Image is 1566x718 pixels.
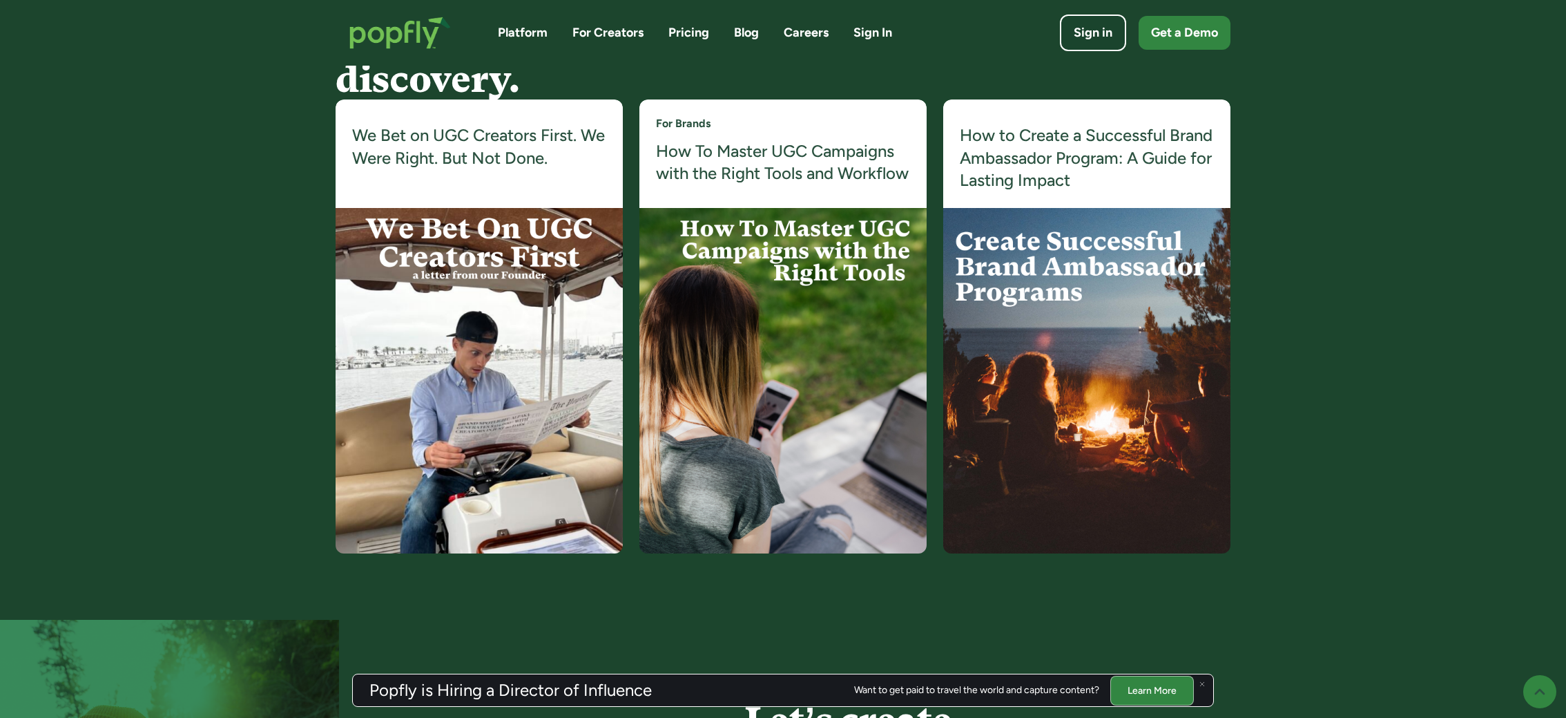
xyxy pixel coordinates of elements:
[1060,15,1126,51] a: Sign in
[1110,675,1194,705] a: Learn More
[369,682,652,699] h3: Popfly is Hiring a Director of Influence
[656,140,910,185] a: How To Master UGC Campaigns with the Right Tools and Workflow
[1074,24,1112,41] div: Sign in
[960,124,1214,191] a: How to Create a Successful Brand Ambassador Program: A Guide for Lasting Impact
[498,24,548,41] a: Platform
[352,124,606,169] a: We Bet on UGC Creators First. We Were Right. But Not Done.
[1139,16,1230,50] a: Get a Demo
[734,24,759,41] a: Blog
[784,24,829,41] a: Careers
[336,3,465,63] a: home
[854,685,1099,696] div: Want to get paid to travel the world and capture content?
[572,24,644,41] a: For Creators
[853,24,892,41] a: Sign In
[1151,24,1218,41] div: Get a Demo
[656,116,710,131] a: For Brands
[668,24,709,41] a: Pricing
